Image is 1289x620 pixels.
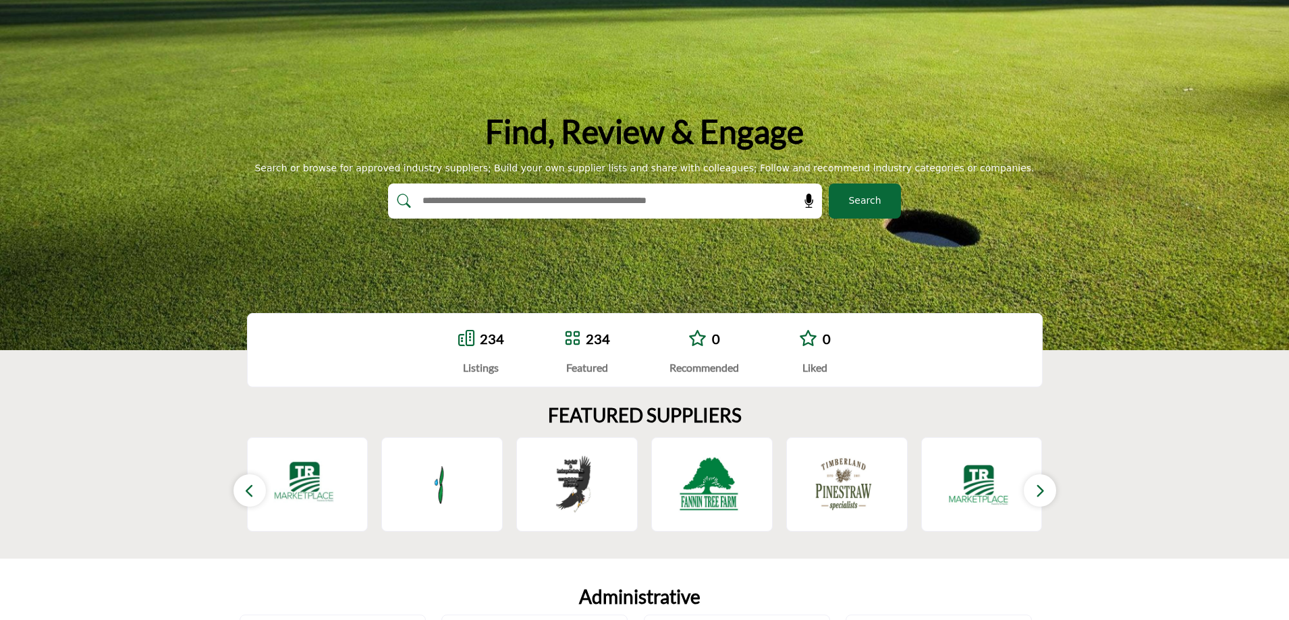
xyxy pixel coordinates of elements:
[799,360,831,376] div: Liked
[948,454,1009,515] img: Syngenta Crop Protection, LLC
[564,360,610,376] div: Featured
[548,404,742,427] h2: FEATURED SUPPLIERS
[458,360,504,376] div: Listings
[564,330,580,348] a: Go to Featured
[678,454,739,515] img: Fannin Tree Farm
[579,586,701,609] a: Administrative
[273,454,334,515] img: True-Surface by Turfline, Inc.
[799,330,817,346] i: Go to Liked
[813,454,874,515] img: Timberland Pinestraw Specialists, LLC
[712,331,720,347] a: 0
[669,360,739,376] div: Recommended
[480,331,504,347] a: 234
[543,454,604,515] img: Eagle Golf & Landscape Products, Inc
[829,184,901,219] button: Search
[586,331,610,347] a: 234
[485,111,804,152] h1: Find, Review & Engage
[823,331,831,347] a: 0
[254,161,1034,175] div: Search or browse for approved industry suppliers; Build your own supplier lists and share with co...
[688,330,707,348] a: Go to Recommended
[408,454,469,515] img: Turf Assist Technical Service
[848,194,881,208] span: Search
